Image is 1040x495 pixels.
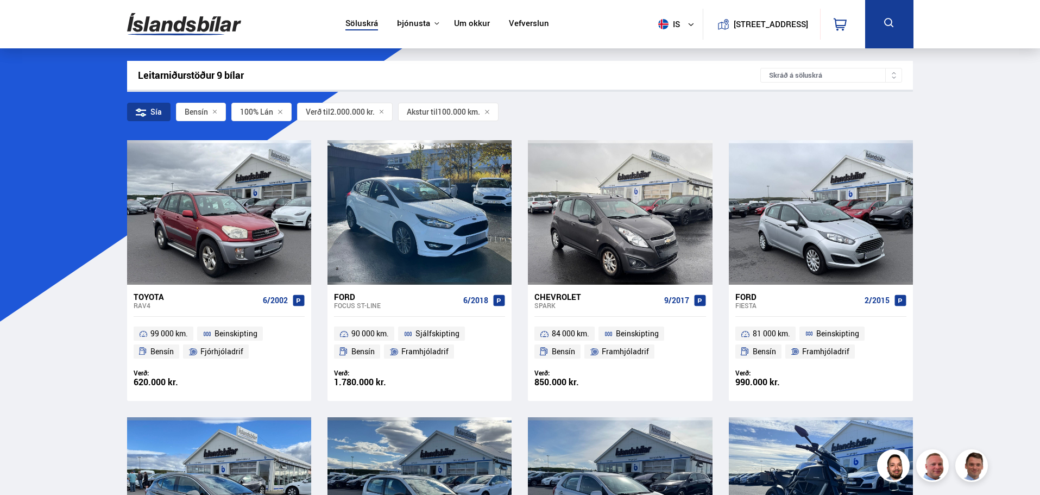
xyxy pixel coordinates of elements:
span: 84 000 km. [552,327,589,340]
span: Fjórhjóladrif [200,345,243,358]
span: 6/2002 [263,296,288,305]
span: Beinskipting [616,327,659,340]
div: RAV4 [134,302,259,309]
span: 6/2018 [463,296,488,305]
div: Verð: [334,369,420,377]
span: 81 000 km. [753,327,790,340]
a: Vefverslun [509,18,549,30]
div: 990.000 kr. [735,378,821,387]
img: G0Ugv5HjCgRt.svg [127,7,241,42]
span: 9/2017 [664,296,689,305]
span: Verð til [306,108,330,116]
div: 620.000 kr. [134,378,219,387]
span: Framhjóladrif [401,345,449,358]
span: Bensín [552,345,575,358]
div: Focus ST-LINE [334,302,459,309]
button: [STREET_ADDRESS] [738,20,804,29]
img: nhp88E3Fdnt1Opn2.png [879,451,911,484]
button: is [654,8,703,40]
button: Opna LiveChat spjallviðmót [9,4,41,37]
a: Ford Focus ST-LINE 6/2018 90 000 km. Sjálfskipting Bensín Framhjóladrif Verð: 1.780.000 kr. [327,285,512,401]
div: Verð: [134,369,219,377]
span: 100% Lán [240,108,273,116]
a: Chevrolet Spark 9/2017 84 000 km. Beinskipting Bensín Framhjóladrif Verð: 850.000 kr. [528,285,712,401]
div: Verð: [534,369,620,377]
span: Framhjóladrif [802,345,849,358]
div: 850.000 kr. [534,378,620,387]
span: 2.000.000 kr. [330,108,375,116]
a: Um okkur [454,18,490,30]
img: siFngHWaQ9KaOqBr.png [918,451,950,484]
div: Verð: [735,369,821,377]
span: Akstur til [407,108,438,116]
span: Bensín [150,345,174,358]
span: Bensín [351,345,375,358]
span: Beinskipting [215,327,257,340]
span: Framhjóladrif [602,345,649,358]
div: Sía [127,103,171,121]
div: Spark [534,302,659,309]
div: Toyota [134,292,259,302]
div: Leitarniðurstöður 9 bílar [138,70,761,81]
img: FbJEzSuNWCJXmdc-.webp [957,451,989,484]
span: 99 000 km. [150,327,188,340]
div: Ford [735,292,860,302]
span: 100.000 km. [438,108,480,116]
span: Bensín [753,345,776,358]
a: Toyota RAV4 6/2002 99 000 km. Beinskipting Bensín Fjórhjóladrif Verð: 620.000 kr. [127,285,311,401]
div: Chevrolet [534,292,659,302]
span: is [654,19,681,29]
a: Söluskrá [345,18,378,30]
div: Fiesta [735,302,860,309]
div: Ford [334,292,459,302]
img: svg+xml;base64,PHN2ZyB4bWxucz0iaHR0cDovL3d3dy53My5vcmcvMjAwMC9zdmciIHdpZHRoPSI1MTIiIGhlaWdodD0iNT... [658,19,669,29]
a: Ford Fiesta 2/2015 81 000 km. Beinskipting Bensín Framhjóladrif Verð: 990.000 kr. [729,285,913,401]
span: 2/2015 [865,296,890,305]
a: [STREET_ADDRESS] [709,9,814,40]
span: Bensín [185,108,208,116]
button: Þjónusta [397,18,430,29]
div: Skráð á söluskrá [760,68,902,83]
div: 1.780.000 kr. [334,378,420,387]
span: Beinskipting [816,327,859,340]
span: 90 000 km. [351,327,389,340]
span: Sjálfskipting [415,327,459,340]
